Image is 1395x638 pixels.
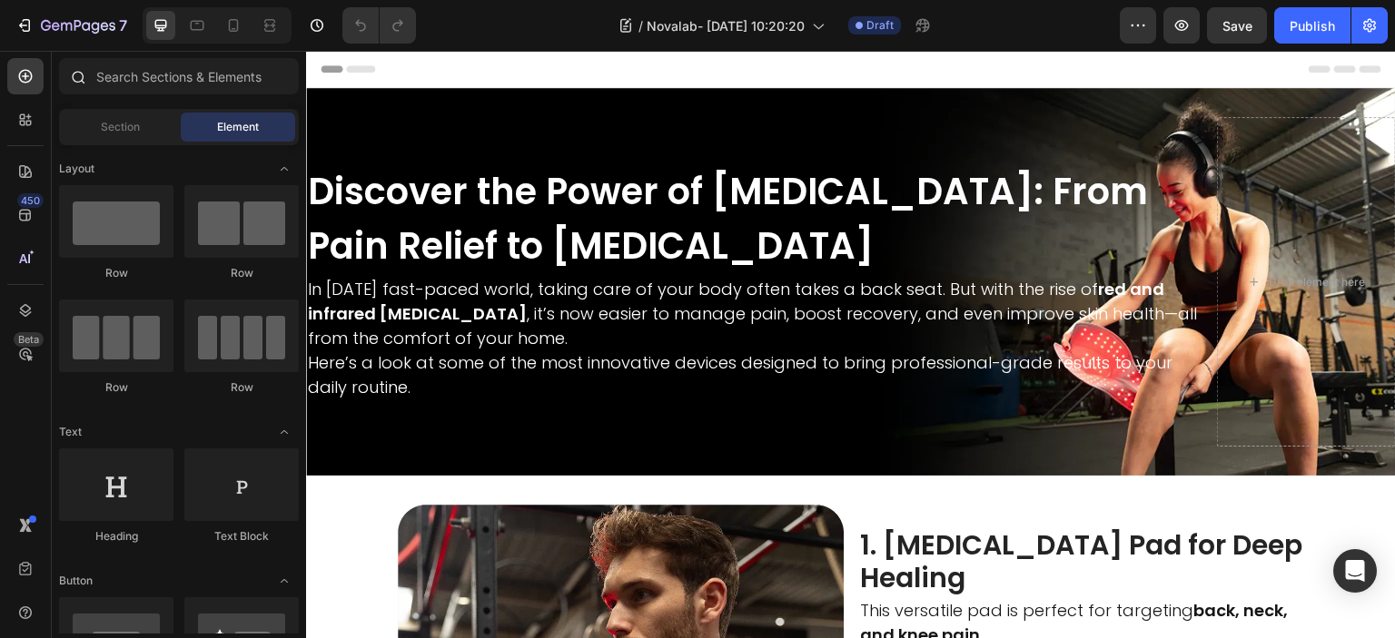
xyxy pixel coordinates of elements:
[59,424,82,440] span: Text
[17,193,44,208] div: 450
[217,119,259,135] span: Element
[119,15,127,36] p: 7
[184,265,299,281] div: Row
[59,58,299,94] input: Search Sections & Elements
[59,379,173,396] div: Row
[1333,549,1377,593] div: Open Intercom Messenger
[1222,18,1252,34] span: Save
[552,476,999,545] h2: 1. [MEDICAL_DATA] Pad for Deep Healing
[342,7,416,44] div: Undo/Redo
[59,528,173,545] div: Heading
[1274,7,1350,44] button: Publish
[638,16,643,35] span: /
[14,332,44,347] div: Beta
[866,17,894,34] span: Draft
[59,265,173,281] div: Row
[647,16,805,35] span: Novalab- [DATE] 10:20:20
[59,573,93,589] span: Button
[270,566,299,595] span: Toggle open
[554,547,997,596] p: This versatile pad is perfect for targeting .
[270,417,299,447] span: Toggle open
[59,161,94,177] span: Layout
[1207,7,1267,44] button: Save
[101,119,140,135] span: Section
[306,51,1395,638] iframe: Design area
[270,154,299,183] span: Toggle open
[7,7,135,44] button: 7
[1290,16,1335,35] div: Publish
[184,379,299,396] div: Row
[184,528,299,545] div: Text Block
[963,224,1059,239] div: Drop element here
